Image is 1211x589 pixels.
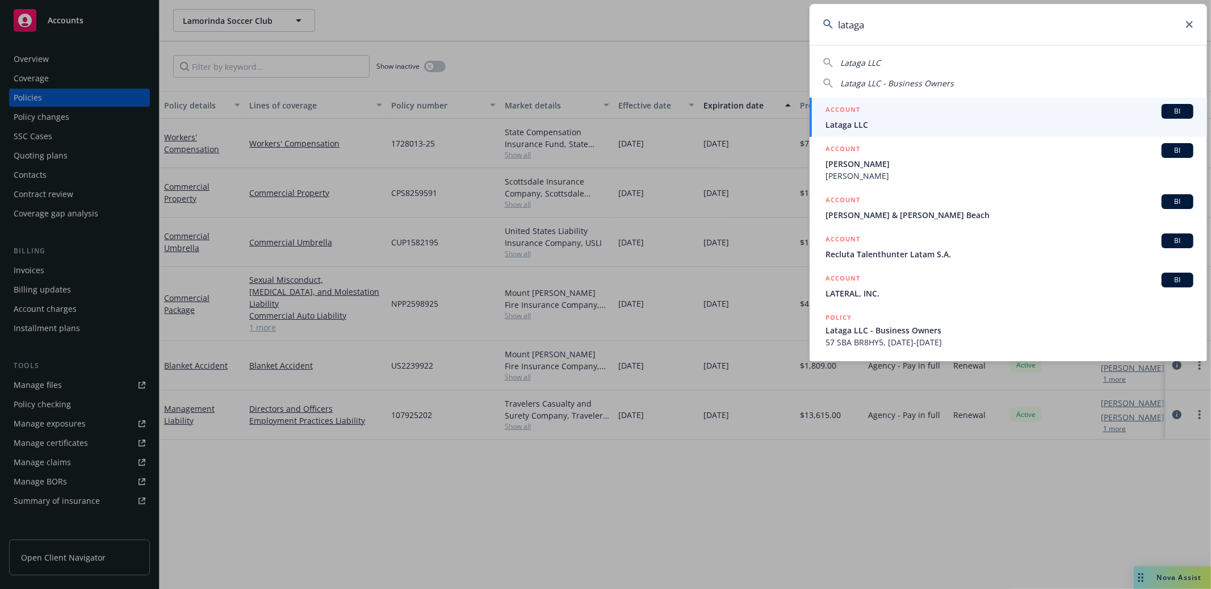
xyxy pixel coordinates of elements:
span: Lataga LLC [840,57,881,68]
a: ACCOUNTBILataga LLC [810,98,1207,137]
span: BI [1166,236,1189,246]
h5: ACCOUNT [826,233,860,247]
span: Recluta Talenthunter Latam S.A. [826,248,1193,260]
span: BI [1166,197,1189,207]
span: [PERSON_NAME] [826,170,1193,182]
span: [PERSON_NAME] [826,158,1193,170]
h5: ACCOUNT [826,273,860,286]
span: 57 SBA BR8HY5, [DATE]-[DATE] [826,336,1193,348]
a: ACCOUNTBI[PERSON_NAME] & [PERSON_NAME] Beach [810,188,1207,227]
span: BI [1166,145,1189,156]
h5: ACCOUNT [826,143,860,157]
h5: ACCOUNT [826,194,860,208]
h5: POLICY [826,312,852,323]
span: [PERSON_NAME] & [PERSON_NAME] Beach [826,209,1193,221]
a: POLICYLataga LLC - Business Owners57 SBA BR8HY5, [DATE]-[DATE] [810,306,1207,354]
h5: ACCOUNT [826,104,860,118]
input: Search... [810,4,1207,45]
span: Lataga LLC [826,119,1193,131]
span: LATERAL, INC. [826,287,1193,299]
a: ACCOUNTBILATERAL, INC. [810,266,1207,306]
a: ACCOUNTBIRecluta Talenthunter Latam S.A. [810,227,1207,266]
span: BI [1166,106,1189,116]
span: BI [1166,275,1189,285]
span: Lataga LLC - Business Owners [826,324,1193,336]
span: Lataga LLC - Business Owners [840,78,954,89]
a: ACCOUNTBI[PERSON_NAME][PERSON_NAME] [810,137,1207,188]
